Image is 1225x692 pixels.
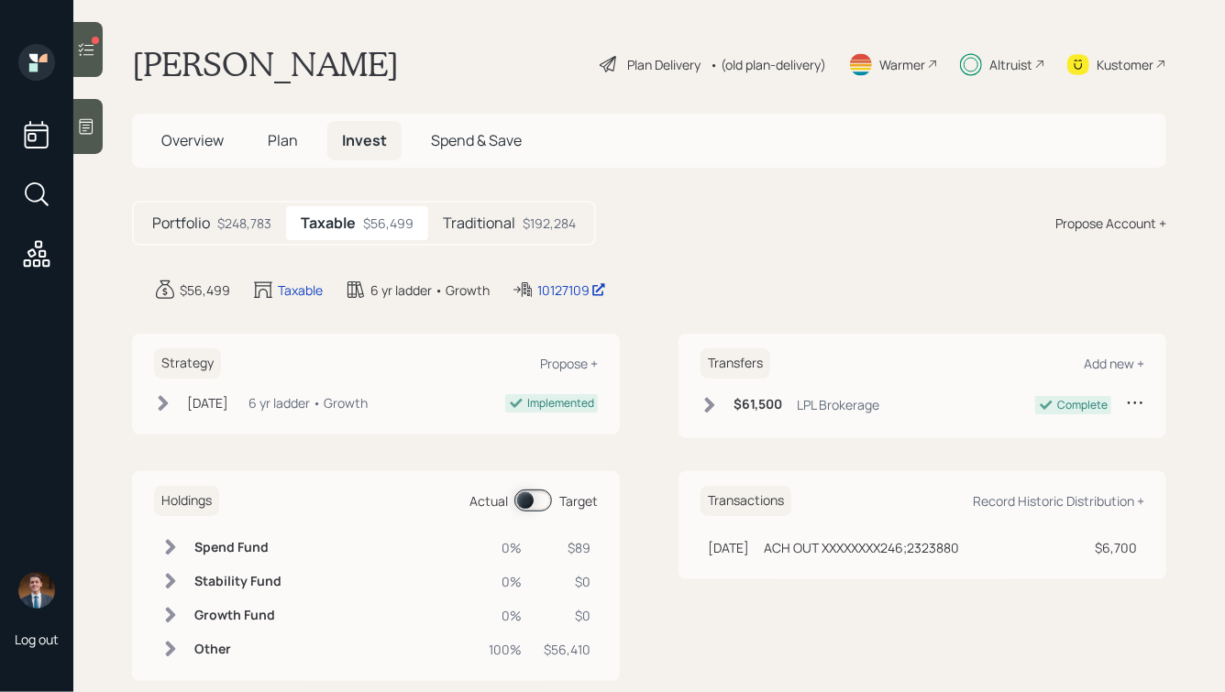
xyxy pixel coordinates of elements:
[973,492,1144,510] div: Record Historic Distribution +
[527,395,594,412] div: Implemented
[559,491,598,511] div: Target
[278,280,323,300] div: Taxable
[194,608,281,623] h6: Growth Fund
[489,606,522,625] div: 0%
[469,491,508,511] div: Actual
[301,214,356,232] h5: Taxable
[1055,214,1166,233] div: Propose Account +
[701,486,791,516] h6: Transactions
[161,130,224,150] span: Overview
[180,280,230,300] div: $56,499
[443,214,515,232] h5: Traditional
[370,280,490,300] div: 6 yr ladder • Growth
[1084,355,1144,372] div: Add new +
[248,393,368,412] div: 6 yr ladder • Growth
[544,606,590,625] div: $0
[540,355,598,372] div: Propose +
[701,348,770,379] h6: Transfers
[154,348,221,379] h6: Strategy
[268,130,298,150] span: Plan
[132,44,399,84] h1: [PERSON_NAME]
[544,572,590,591] div: $0
[152,214,210,232] h5: Portfolio
[989,55,1032,74] div: Altruist
[734,397,782,412] h6: $61,500
[797,395,879,414] div: LPL Brokerage
[544,640,590,659] div: $56,410
[710,55,826,74] div: • (old plan-delivery)
[1097,55,1153,74] div: Kustomer
[708,538,749,557] div: [DATE]
[544,538,590,557] div: $89
[489,538,522,557] div: 0%
[363,214,414,233] div: $56,499
[342,130,387,150] span: Invest
[431,130,522,150] span: Spend & Save
[627,55,701,74] div: Plan Delivery
[1095,538,1137,557] div: $6,700
[537,280,606,300] div: 10127109
[217,214,271,233] div: $248,783
[154,486,219,516] h6: Holdings
[194,642,281,657] h6: Other
[187,393,228,412] div: [DATE]
[489,640,522,659] div: 100%
[489,572,522,591] div: 0%
[523,214,576,233] div: $192,284
[1057,397,1108,413] div: Complete
[194,574,281,589] h6: Stability Fund
[18,572,55,609] img: hunter_neumayer.jpg
[879,55,925,74] div: Warmer
[194,540,281,555] h6: Spend Fund
[15,631,59,648] div: Log out
[764,538,959,557] div: ACH OUT XXXXXXXX246;2323880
